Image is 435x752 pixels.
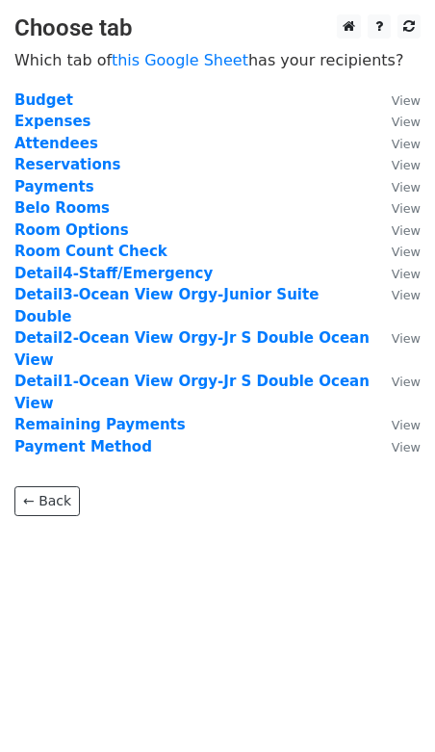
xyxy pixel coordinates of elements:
a: Detail1-Ocean View Orgy-Jr S Double Ocean View [14,373,370,412]
a: Payments [14,178,94,195]
h3: Choose tab [14,14,421,42]
a: View [372,199,421,217]
small: View [392,375,421,389]
a: Expenses [14,113,91,130]
small: View [392,158,421,172]
a: View [372,221,421,239]
small: View [392,331,421,346]
a: View [372,178,421,195]
a: View [372,438,421,455]
a: Reservations [14,156,120,173]
a: View [372,416,421,433]
small: View [392,180,421,194]
a: View [372,135,421,152]
a: Budget [14,91,73,109]
small: View [392,93,421,108]
a: Room Count Check [14,243,167,260]
small: View [392,267,421,281]
small: View [392,440,421,454]
a: Payment Method [14,438,152,455]
small: View [392,288,421,302]
a: Detail3-Ocean View Orgy-Junior Suite Double [14,286,319,325]
small: View [392,418,421,432]
a: View [372,373,421,390]
a: Detail4-Staff/Emergency [14,265,213,282]
small: View [392,137,421,151]
a: View [372,265,421,282]
small: View [392,245,421,259]
a: View [372,91,421,109]
a: Room Options [14,221,129,239]
small: View [392,115,421,129]
a: Belo Rooms [14,199,110,217]
a: View [372,286,421,303]
a: Detail2-Ocean View Orgy-Jr S Double Ocean View [14,329,370,369]
a: this Google Sheet [112,51,248,69]
a: View [372,156,421,173]
a: ← Back [14,486,80,516]
a: View [372,113,421,130]
a: Attendees [14,135,98,152]
a: View [372,243,421,260]
a: View [372,329,421,347]
p: Which tab of has your recipients? [14,50,421,70]
a: Remaining Payments [14,416,186,433]
small: View [392,223,421,238]
small: View [392,201,421,216]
